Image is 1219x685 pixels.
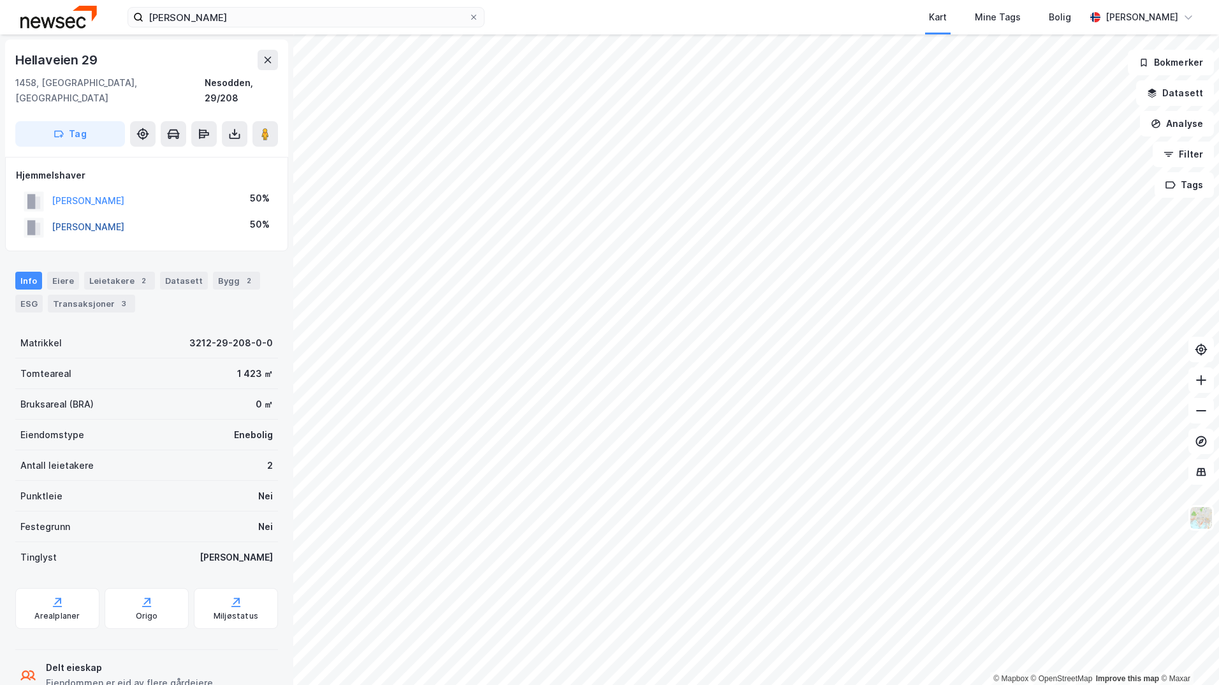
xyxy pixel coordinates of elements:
div: Transaksjoner [48,295,135,313]
div: 50% [250,217,270,232]
a: Mapbox [993,674,1028,683]
div: Arealplaner [34,611,80,621]
div: 1458, [GEOGRAPHIC_DATA], [GEOGRAPHIC_DATA] [15,75,205,106]
div: 2 [242,274,255,287]
div: Nei [258,489,273,504]
div: 3 [117,297,130,310]
div: Nei [258,519,273,534]
button: Analyse [1140,111,1214,136]
div: Antall leietakere [20,458,94,473]
a: OpenStreetMap [1031,674,1093,683]
div: Enebolig [234,427,273,443]
div: Eiere [47,272,79,290]
div: Tinglyst [20,550,57,565]
div: Kart [929,10,947,25]
div: Miljøstatus [214,611,258,621]
a: Improve this map [1096,674,1159,683]
button: Datasett [1136,80,1214,106]
button: Tag [15,121,125,147]
button: Bokmerker [1128,50,1214,75]
div: Tomteareal [20,366,71,381]
div: Leietakere [84,272,155,290]
button: Filter [1153,142,1214,167]
div: Hjemmelshaver [16,168,277,183]
div: Festegrunn [20,519,70,534]
div: 3212-29-208-0-0 [189,335,273,351]
div: [PERSON_NAME] [200,550,273,565]
div: Mine Tags [975,10,1021,25]
div: Nesodden, 29/208 [205,75,278,106]
div: Kontrollprogram for chat [1155,624,1219,685]
div: Bolig [1049,10,1071,25]
img: Z [1189,506,1213,530]
div: Datasett [160,272,208,290]
div: Hellaveien 29 [15,50,99,70]
div: 1 423 ㎡ [237,366,273,381]
div: Matrikkel [20,335,62,351]
div: Punktleie [20,489,62,504]
div: 50% [250,191,270,206]
iframe: Chat Widget [1155,624,1219,685]
input: Søk på adresse, matrikkel, gårdeiere, leietakere eller personer [143,8,469,27]
div: Info [15,272,42,290]
div: Bruksareal (BRA) [20,397,94,412]
div: 0 ㎡ [256,397,273,412]
div: ESG [15,295,43,313]
div: Delt eieskap [46,660,213,675]
div: 2 [137,274,150,287]
div: Origo [136,611,158,621]
img: newsec-logo.f6e21ccffca1b3a03d2d.png [20,6,97,28]
div: Eiendomstype [20,427,84,443]
div: [PERSON_NAME] [1106,10,1178,25]
div: 2 [267,458,273,473]
button: Tags [1155,172,1214,198]
div: Bygg [213,272,260,290]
